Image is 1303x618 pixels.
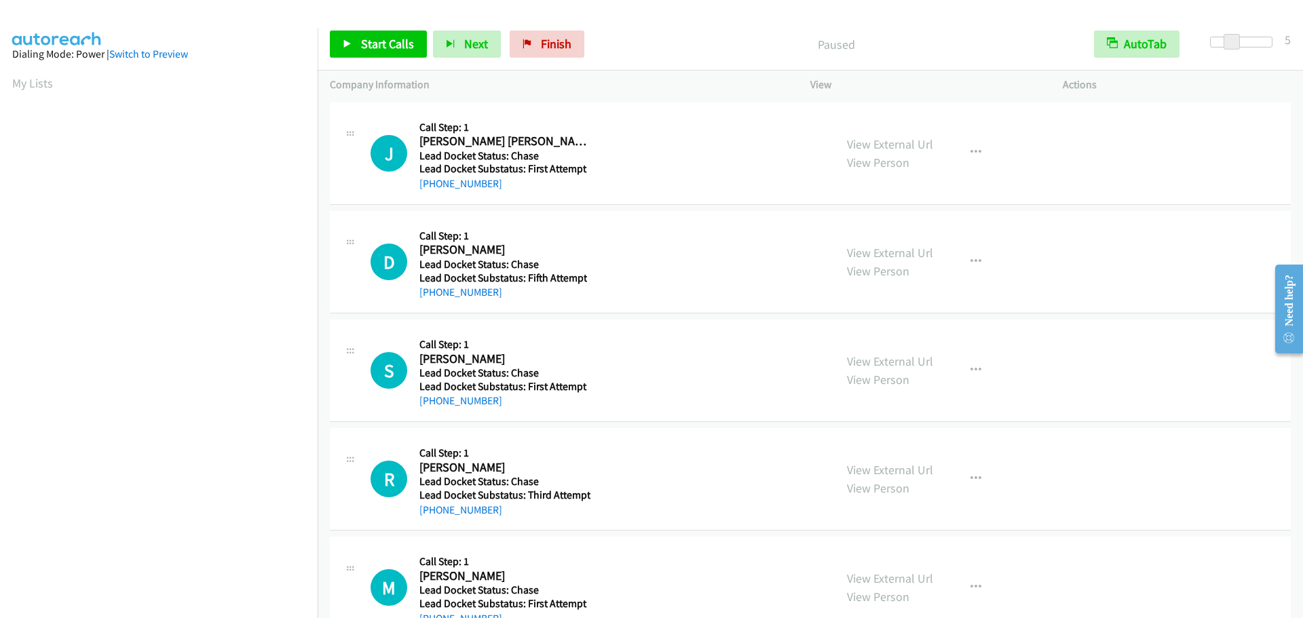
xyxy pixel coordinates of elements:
span: Finish [541,36,571,52]
h5: Lead Docket Substatus: Third Attempt [419,488,590,502]
a: [PHONE_NUMBER] [419,177,502,190]
div: The call is yet to be attempted [371,461,407,497]
h5: Lead Docket Status: Chase [419,583,587,597]
div: The call is yet to be attempted [371,244,407,280]
a: View External Url [847,462,933,478]
a: My Lists [12,75,53,91]
h5: Call Step: 1 [419,229,587,243]
a: View Person [847,263,909,279]
a: [PHONE_NUMBER] [419,394,502,407]
a: View External Url [847,353,933,369]
a: Finish [510,31,584,58]
a: View Person [847,372,909,387]
p: Actions [1063,77,1291,93]
h5: Lead Docket Status: Chase [419,366,587,380]
div: 5 [1285,31,1291,49]
h5: Lead Docket Substatus: First Attempt [419,597,587,611]
h5: Call Step: 1 [419,338,587,351]
h5: Lead Docket Substatus: First Attempt [419,162,587,176]
h5: Lead Docket Status: Chase [419,475,590,488]
h5: Call Step: 1 [419,121,587,134]
button: Next [433,31,501,58]
span: Start Calls [361,36,414,52]
h5: Call Step: 1 [419,446,590,460]
h5: Lead Docket Status: Chase [419,258,587,271]
div: The call is yet to be attempted [371,569,407,606]
span: Next [464,36,488,52]
iframe: Resource Center [1264,255,1303,363]
p: View [810,77,1038,93]
h5: Lead Docket Substatus: First Attempt [419,380,587,393]
h1: M [371,569,407,606]
div: The call is yet to be attempted [371,352,407,389]
h5: Lead Docket Status: Chase [419,149,587,163]
a: Switch to Preview [109,47,188,60]
a: [PHONE_NUMBER] [419,503,502,516]
h1: R [371,461,407,497]
h5: Call Step: 1 [419,555,587,568]
button: AutoTab [1094,31,1179,58]
h2: [PERSON_NAME] [419,242,587,258]
h1: S [371,352,407,389]
a: View External Url [847,571,933,586]
h2: [PERSON_NAME] [419,568,587,584]
a: View Person [847,589,909,604]
h2: [PERSON_NAME] [419,460,587,476]
h1: D [371,244,407,280]
div: Dialing Mode: Power | [12,46,305,62]
a: View External Url [847,136,933,152]
h2: [PERSON_NAME] [419,351,587,367]
h2: [PERSON_NAME] [PERSON_NAME] [419,134,587,149]
p: Paused [603,35,1070,54]
h5: Lead Docket Substatus: Fifth Attempt [419,271,587,285]
p: Company Information [330,77,786,93]
a: Start Calls [330,31,427,58]
a: [PHONE_NUMBER] [419,286,502,298]
a: View Person [847,155,909,170]
a: View Person [847,480,909,496]
a: View External Url [847,245,933,260]
h1: J [371,135,407,172]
